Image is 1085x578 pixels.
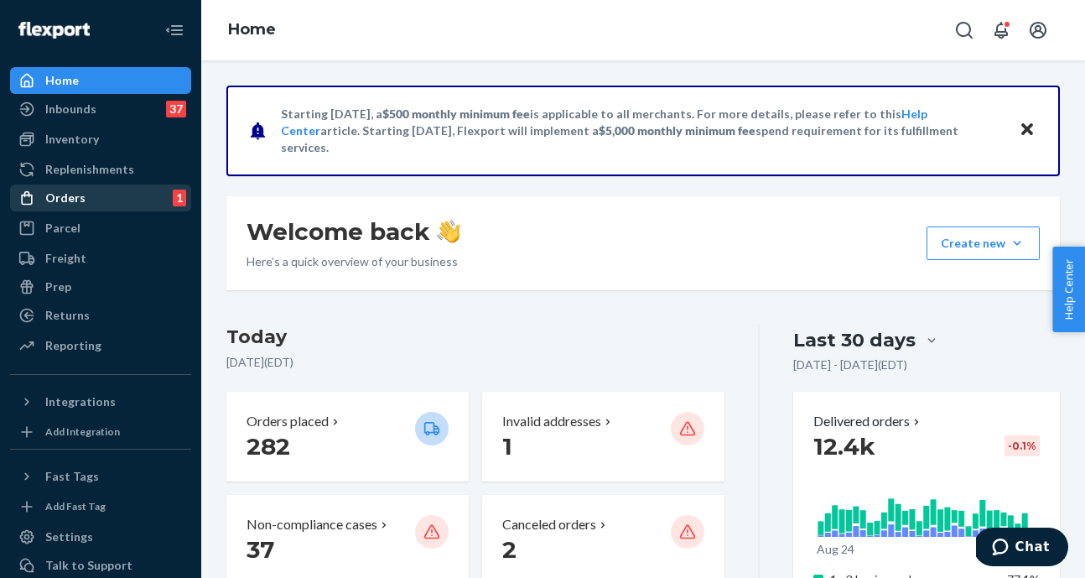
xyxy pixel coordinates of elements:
a: Freight [10,245,191,272]
div: -0.1 % [1005,435,1040,456]
button: Open notifications [984,13,1018,47]
span: 37 [247,535,274,564]
span: $500 monthly minimum fee [382,107,530,121]
div: Inventory [45,131,99,148]
span: 2 [502,535,517,564]
a: Settings [10,523,191,550]
a: Home [228,20,276,39]
div: Add Integration [45,424,120,439]
img: hand-wave emoji [437,220,460,243]
h1: Welcome back [247,216,460,247]
img: Flexport logo [18,22,90,39]
a: Reporting [10,332,191,359]
div: Settings [45,529,93,545]
p: Here’s a quick overview of your business [247,253,460,270]
a: Parcel [10,215,191,242]
h3: Today [226,324,724,351]
div: Orders [45,190,86,206]
p: Orders placed [247,412,329,431]
button: Open Search Box [947,13,981,47]
div: Talk to Support [45,557,132,574]
p: Starting [DATE], a is applicable to all merchants. For more details, please refer to this article... [281,106,1003,156]
button: Invalid addresses 1 [482,392,724,482]
button: Open account menu [1021,13,1055,47]
p: [DATE] - [DATE] ( EDT ) [793,357,907,373]
div: Replenishments [45,161,134,178]
p: [DATE] ( EDT ) [226,354,724,371]
button: Integrations [10,388,191,415]
span: $5,000 monthly minimum fee [599,123,755,138]
div: Last 30 days [793,327,916,353]
button: Help Center [1052,247,1085,332]
div: 37 [166,101,186,117]
a: Inbounds37 [10,96,191,122]
button: Fast Tags [10,463,191,490]
button: Close [1016,118,1038,143]
a: Prep [10,273,191,300]
div: Freight [45,250,86,267]
a: Replenishments [10,156,191,183]
div: Integrations [45,393,116,410]
p: Invalid addresses [502,412,601,431]
a: Add Integration [10,422,191,442]
div: Prep [45,279,71,295]
div: Reporting [45,337,101,354]
a: Inventory [10,126,191,153]
button: Orders placed 282 [226,392,469,482]
button: Create new [927,227,1040,260]
p: Aug 24 [817,541,854,558]
p: Non-compliance cases [247,515,377,534]
span: 1 [502,432,512,461]
div: 1 [173,190,186,206]
span: 12.4k [813,432,875,461]
div: Home [45,72,79,89]
a: Returns [10,302,191,329]
a: Add Fast Tag [10,497,191,517]
button: Delivered orders [813,412,923,431]
iframe: Opens a widget where you can chat to one of our agents [976,528,1068,570]
p: Canceled orders [502,515,596,534]
div: Fast Tags [45,468,99,485]
ol: breadcrumbs [215,6,289,55]
div: Inbounds [45,101,96,117]
span: 282 [247,432,290,461]
a: Orders1 [10,185,191,211]
div: Returns [45,307,90,324]
button: Close Navigation [158,13,191,47]
a: Home [10,67,191,94]
div: Parcel [45,220,80,237]
div: Add Fast Tag [45,499,106,513]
